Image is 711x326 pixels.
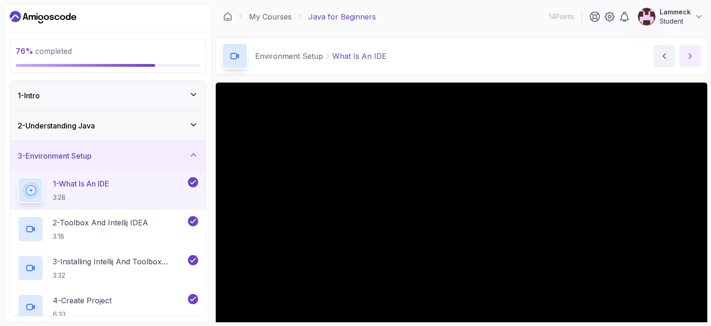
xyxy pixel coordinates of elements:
span: 76 % [16,46,33,56]
button: 1-Intro [10,81,206,110]
button: user profile imageLammeckStudent [637,7,704,26]
h3: 2 - Understanding Java [18,120,95,131]
p: 2 - Toolbox And Intellij IDEA [53,217,148,228]
p: Environment Setup [255,51,323,62]
button: next content [679,45,701,67]
h3: 3 - Environment Setup [18,150,92,161]
p: 3:28 [53,193,109,202]
a: Dashboard [10,10,76,25]
p: Student [660,17,691,26]
p: 3 - Installing Intellij And Toolbox Configuration [53,256,186,267]
p: Java for Beginners [308,11,376,22]
p: 3:32 [53,271,186,280]
a: My Courses [249,11,292,22]
button: previous content [653,45,675,67]
span: completed [16,46,72,56]
button: 1-What Is An IDE3:28 [18,177,198,203]
p: 3:18 [53,232,148,241]
button: 3-Environment Setup [10,141,206,171]
button: 2-Toolbox And Intellij IDEA3:18 [18,216,198,242]
a: Dashboard [223,12,232,21]
p: 14 Points [549,12,574,21]
p: What Is An IDE [332,51,387,62]
h3: 1 - Intro [18,90,40,101]
button: 2-Understanding Java [10,111,206,141]
p: 4 - Create Project [53,295,112,306]
img: user profile image [638,8,655,26]
p: 6:33 [53,310,112,319]
button: 3-Installing Intellij And Toolbox Configuration3:32 [18,255,198,281]
p: 1 - What Is An IDE [53,178,109,189]
button: 4-Create Project6:33 [18,294,198,320]
p: Lammeck [660,7,691,17]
